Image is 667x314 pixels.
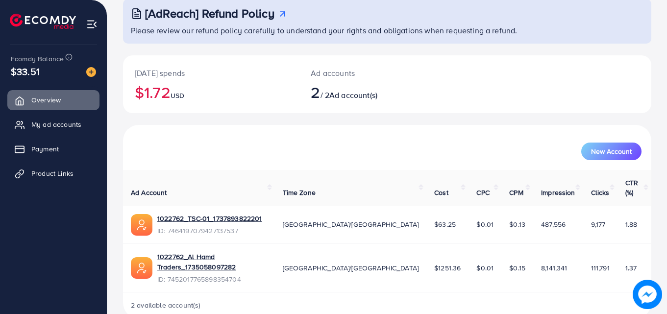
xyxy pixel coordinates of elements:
[311,67,420,79] p: Ad accounts
[131,300,201,310] span: 2 available account(s)
[311,83,420,101] h2: / 2
[509,263,525,273] span: $0.15
[434,219,456,229] span: $63.25
[11,64,40,78] span: $33.51
[283,219,419,229] span: [GEOGRAPHIC_DATA]/[GEOGRAPHIC_DATA]
[145,6,274,21] h3: [AdReach] Refund Policy
[31,144,59,154] span: Payment
[591,148,632,155] span: New Account
[157,274,267,284] span: ID: 7452017765898354704
[10,14,76,29] img: logo
[476,263,494,273] span: $0.01
[131,257,152,279] img: ic-ads-acc.e4c84228.svg
[31,169,74,178] span: Product Links
[633,280,662,309] img: image
[31,95,61,105] span: Overview
[434,188,448,197] span: Cost
[476,219,494,229] span: $0.01
[11,54,64,64] span: Ecomdy Balance
[283,263,419,273] span: [GEOGRAPHIC_DATA]/[GEOGRAPHIC_DATA]
[581,143,642,160] button: New Account
[157,214,262,223] a: 1022762_TSC-01_1737893822201
[476,188,489,197] span: CPC
[509,188,523,197] span: CPM
[86,67,96,77] img: image
[625,263,637,273] span: 1.37
[625,178,638,197] span: CTR (%)
[135,67,287,79] p: [DATE] spends
[131,24,645,36] p: Please review our refund policy carefully to understand your rights and obligations when requesti...
[434,263,461,273] span: $1251.36
[509,219,525,229] span: $0.13
[157,226,262,236] span: ID: 7464197079427137537
[541,263,567,273] span: 8,141,341
[625,219,638,229] span: 1.88
[7,139,99,159] a: Payment
[7,164,99,183] a: Product Links
[131,214,152,236] img: ic-ads-acc.e4c84228.svg
[541,188,575,197] span: Impression
[135,83,287,101] h2: $1.72
[329,90,377,100] span: Ad account(s)
[171,91,184,100] span: USD
[157,252,267,272] a: 1022762_Al Hamd Traders_1735058097282
[541,219,566,229] span: 487,556
[86,19,98,30] img: menu
[283,188,316,197] span: Time Zone
[7,115,99,134] a: My ad accounts
[131,188,167,197] span: Ad Account
[31,120,81,129] span: My ad accounts
[7,90,99,110] a: Overview
[591,188,610,197] span: Clicks
[591,219,606,229] span: 9,177
[591,263,610,273] span: 111,791
[311,81,320,103] span: 2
